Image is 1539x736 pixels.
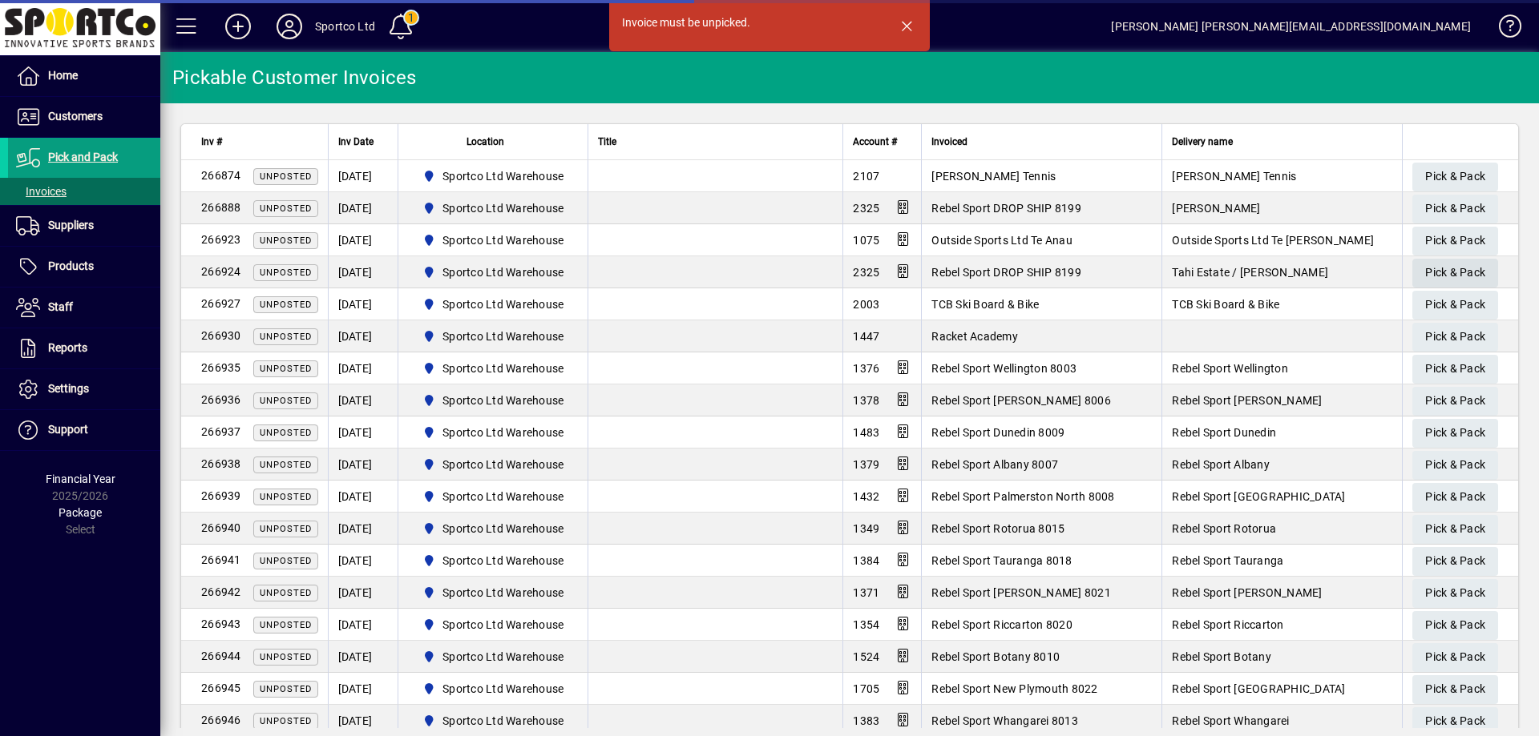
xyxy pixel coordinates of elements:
span: TCB Ski Board & Bike [931,298,1039,311]
span: Sportco Ltd Warehouse [416,167,571,186]
div: Inv # [201,133,318,151]
span: Sportco Ltd Warehouse [442,200,563,216]
span: Sportco Ltd Warehouse [442,392,563,408]
span: Rebel Sport Riccarton [1172,618,1283,631]
span: [PERSON_NAME] Tennis [931,170,1056,183]
span: Pick & Pack [1425,516,1485,542]
span: Sportco Ltd Warehouse [442,264,563,280]
td: [DATE] [328,224,398,256]
div: Inv Date [338,133,388,151]
span: Rebel Sport [PERSON_NAME] 8006 [931,394,1111,407]
td: [DATE] [328,160,398,192]
td: [DATE] [328,673,398,705]
span: Rebel Sport Rotorua [1172,522,1276,535]
span: Unposted [260,364,312,374]
span: Rebel Sport Dunedin [1172,426,1276,439]
span: Financial Year [46,473,115,485]
span: Rebel Sport Wellington 8003 [931,362,1076,375]
span: 2325 [853,266,879,279]
span: Rebel Sport Botany 8010 [931,650,1060,663]
span: Rebel Sport Whangarei 8013 [931,714,1078,727]
span: Rebel Sport Rotorua 8015 [931,522,1064,535]
span: Sportco Ltd Warehouse [416,583,571,602]
span: Suppliers [48,219,94,231]
button: Pick & Pack [1412,643,1498,672]
span: Staff [48,300,73,313]
span: Rebel Sport Tauranga [1172,554,1283,567]
span: Rebel Sport [PERSON_NAME] [1172,394,1322,407]
div: [PERSON_NAME] [PERSON_NAME][EMAIL_ADDRESS][DOMAIN_NAME] [1111,14,1471,39]
div: Invoiced [931,133,1152,151]
div: Pickable Customer Invoices [172,65,417,90]
span: Sportco Ltd Warehouse [442,553,563,569]
a: Knowledge Base [1487,3,1519,55]
span: Inv Date [338,133,374,151]
span: Pick & Pack [1425,612,1485,638]
button: Pick & Pack [1412,515,1498,544]
span: 1376 [853,362,879,375]
span: Tahi Estate / [PERSON_NAME] [1172,266,1328,279]
span: Sportco Ltd Warehouse [442,681,563,697]
span: Pick & Pack [1425,484,1485,510]
span: Customers [48,110,103,123]
td: [DATE] [328,513,398,545]
span: Unposted [260,588,312,598]
span: Rebel Sport Dunedin 8009 [931,426,1064,439]
span: Sportco Ltd Warehouse [442,617,563,633]
span: Package [59,506,102,519]
span: Pick & Pack [1425,708,1485,734]
a: Support [8,410,160,450]
span: 1705 [853,682,879,695]
div: Delivery name [1172,133,1392,151]
span: 1524 [853,650,879,663]
span: Unposted [260,716,312,726]
span: Sportco Ltd Warehouse [416,391,571,410]
a: Home [8,56,160,96]
span: Rebel Sport Palmerston North 8008 [931,490,1114,503]
span: 266944 [201,650,241,662]
span: Unposted [260,332,312,342]
span: Unposted [260,620,312,630]
td: [DATE] [328,320,398,352]
span: Location [467,133,504,151]
span: Pick & Pack [1425,420,1485,446]
span: Sportco Ltd Warehouse [416,519,571,538]
span: Pick and Pack [48,151,118,163]
span: Pick & Pack [1425,580,1485,606]
span: Sportco Ltd Warehouse [416,615,571,634]
a: Invoices [8,178,160,205]
span: Unposted [260,652,312,662]
button: Pick & Pack [1412,355,1498,384]
div: Sportco Ltd [315,14,375,39]
button: Pick & Pack [1412,451,1498,480]
span: 266927 [201,297,241,310]
span: Inv # [201,133,222,151]
td: [DATE] [328,609,398,641]
span: Sportco Ltd Warehouse [442,424,563,440]
span: Delivery name [1172,133,1233,151]
span: Unposted [260,556,312,566]
span: Unposted [260,460,312,470]
span: Pick & Pack [1425,195,1485,222]
span: Rebel Sport [PERSON_NAME] 8021 [931,586,1111,599]
div: Location [408,133,579,151]
span: Pick & Pack [1425,324,1485,350]
td: [DATE] [328,192,398,224]
span: Products [48,259,94,272]
span: 266941 [201,553,241,566]
span: Sportco Ltd Warehouse [442,649,563,665]
span: Sportco Ltd Warehouse [416,455,571,474]
td: [DATE] [328,448,398,481]
button: Pick & Pack [1412,163,1498,191]
span: Sportco Ltd Warehouse [416,359,571,378]
a: Customers [8,97,160,137]
span: 266924 [201,265,241,278]
span: Sportco Ltd Warehouse [416,679,571,698]
span: Sportco Ltd Warehouse [416,199,571,218]
span: Rebel Sport DROP SHIP 8199 [931,266,1081,279]
span: 266942 [201,585,241,598]
span: Sportco Ltd Warehouse [416,231,571,250]
span: Sportco Ltd Warehouse [416,263,571,282]
span: Pick & Pack [1425,163,1485,190]
button: Pick & Pack [1412,547,1498,576]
